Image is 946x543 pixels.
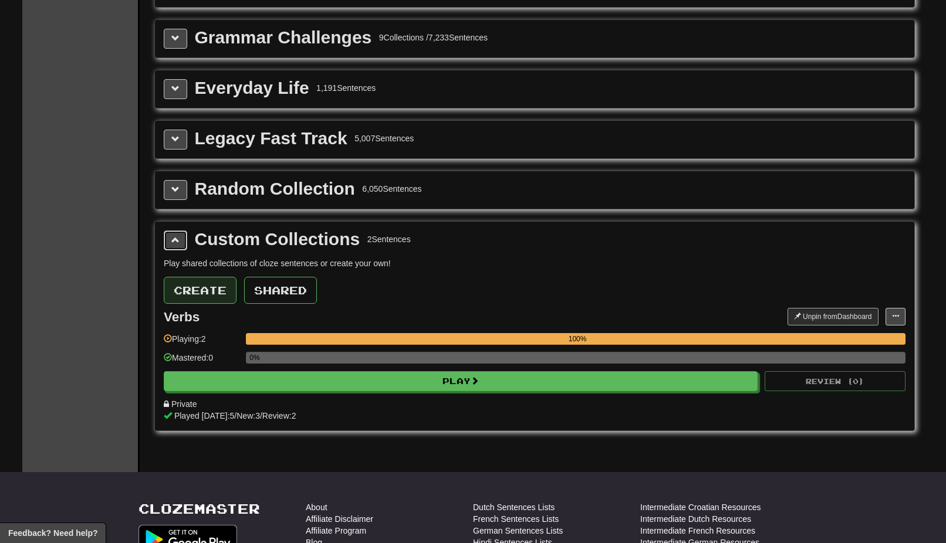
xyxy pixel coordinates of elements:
span: / [260,411,262,420]
a: Clozemaster [138,501,260,516]
div: 5,007 Sentences [354,133,414,144]
a: Affiliate Disclaimer [306,513,373,525]
div: Verbs [164,310,200,324]
a: Dutch Sentences Lists [473,501,555,513]
span: Played [DATE]: 5 [174,411,234,420]
div: Random Collection [195,180,355,198]
div: Mastered: 0 [164,352,240,371]
a: French Sentences Lists [473,513,559,525]
span: / [234,411,237,420]
div: Legacy Fast Track [195,130,347,147]
a: Intermediate Croatian Resources [640,501,761,513]
a: Intermediate French Resources [640,525,755,537]
button: Create [164,277,237,304]
div: 9 Collections / 7,233 Sentences [379,32,488,43]
a: German Sentences Lists [473,525,563,537]
span: Open feedback widget [8,527,97,539]
div: Everyday Life [195,79,309,97]
button: Unpin fromDashboard [788,308,879,325]
div: Playing: 2 [164,333,240,352]
button: Shared [244,277,317,304]
a: Intermediate Dutch Resources [640,513,751,525]
div: Grammar Challenges [195,29,372,46]
div: 6,050 Sentences [362,183,421,195]
div: 100% [249,333,906,345]
p: Play shared collections of cloze sentences or create your own! [164,257,906,269]
div: 1,191 Sentences [316,82,376,94]
div: Custom Collections [195,230,360,248]
a: About [306,501,327,513]
span: Review: 2 [262,411,296,420]
div: 2 Sentences [367,233,411,245]
a: Affiliate Program [306,525,366,537]
button: Review (0) [765,371,906,391]
span: New: 3 [237,411,260,420]
div: Private [164,398,906,410]
button: Play [164,371,758,391]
